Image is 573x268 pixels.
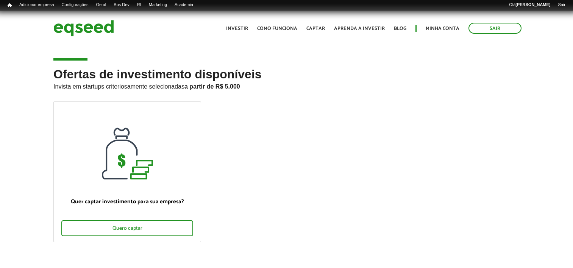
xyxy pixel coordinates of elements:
[110,2,133,8] a: Bus Dev
[184,83,240,90] strong: a partir de R$ 5.000
[53,81,520,90] p: Invista em startups criteriosamente selecionadas
[171,2,197,8] a: Academia
[92,2,110,8] a: Geral
[257,26,297,31] a: Como funciona
[133,2,145,8] a: RI
[515,2,550,7] strong: [PERSON_NAME]
[16,2,58,8] a: Adicionar empresa
[61,220,193,236] div: Quero captar
[226,26,248,31] a: Investir
[426,26,459,31] a: Minha conta
[58,2,92,8] a: Configurações
[306,26,325,31] a: Captar
[53,68,520,101] h2: Ofertas de investimento disponíveis
[334,26,385,31] a: Aprenda a investir
[53,18,114,38] img: EqSeed
[145,2,171,8] a: Marketing
[4,2,16,9] a: Início
[505,2,554,8] a: Olá[PERSON_NAME]
[53,101,201,242] a: Quer captar investimento para sua empresa? Quero captar
[394,26,406,31] a: Blog
[8,3,12,8] span: Início
[61,198,193,205] p: Quer captar investimento para sua empresa?
[554,2,569,8] a: Sair
[468,23,521,34] a: Sair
